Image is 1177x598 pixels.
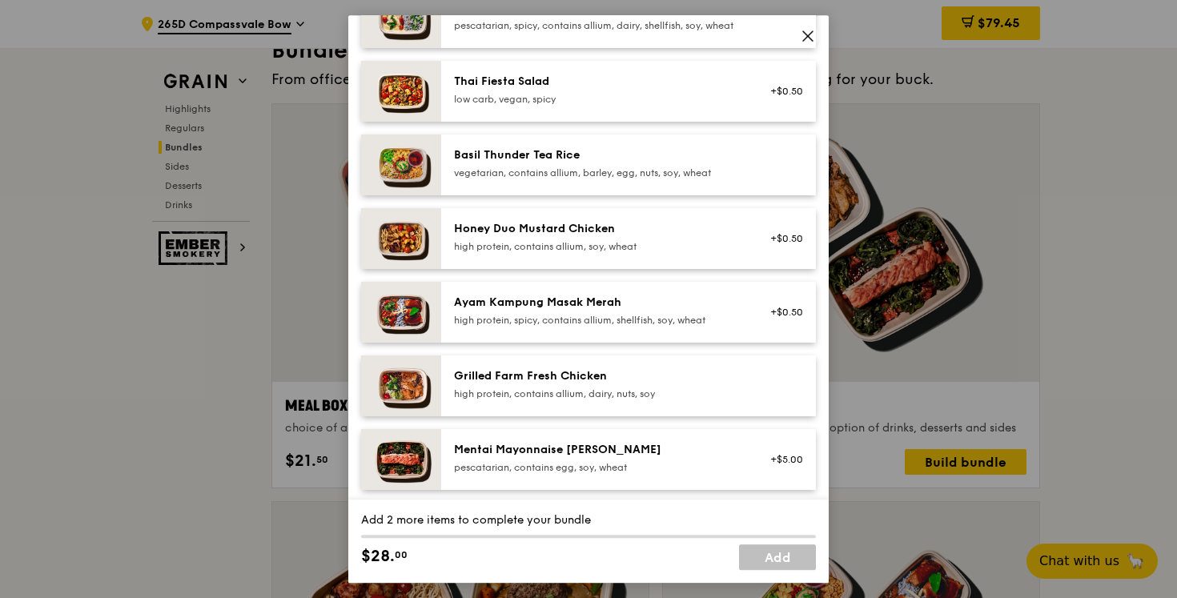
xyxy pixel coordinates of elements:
[361,208,441,269] img: daily_normal_Honey_Duo_Mustard_Chicken__Horizontal_.jpg
[454,19,741,32] div: pescatarian, spicy, contains allium, dairy, shellfish, soy, wheat
[395,548,408,561] span: 00
[454,461,741,474] div: pescatarian, contains egg, soy, wheat
[361,512,816,528] div: Add 2 more items to complete your bundle
[454,387,741,400] div: high protein, contains allium, dairy, nuts, soy
[454,442,741,458] div: Mentai Mayonnaise [PERSON_NAME]
[761,453,803,466] div: +$5.00
[361,282,441,343] img: daily_normal_Ayam_Kampung_Masak_Merah_Horizontal_.jpg
[361,544,395,568] span: $28.
[454,368,741,384] div: Grilled Farm Fresh Chicken
[454,314,741,327] div: high protein, spicy, contains allium, shellfish, soy, wheat
[761,306,803,319] div: +$0.50
[361,355,441,416] img: daily_normal_HORZ-Grilled-Farm-Fresh-Chicken.jpg
[454,221,741,237] div: Honey Duo Mustard Chicken
[361,61,441,122] img: daily_normal_Thai_Fiesta_Salad__Horizontal_.jpg
[761,232,803,245] div: +$0.50
[454,74,741,90] div: Thai Fiesta Salad
[454,93,741,106] div: low carb, vegan, spicy
[739,544,816,570] a: Add
[454,295,741,311] div: Ayam Kampung Masak Merah
[761,85,803,98] div: +$0.50
[361,429,441,490] img: daily_normal_Mentai-Mayonnaise-Aburi-Salmon-HORZ.jpg
[361,134,441,195] img: daily_normal_HORZ-Basil-Thunder-Tea-Rice.jpg
[454,167,741,179] div: vegetarian, contains allium, barley, egg, nuts, soy, wheat
[454,240,741,253] div: high protein, contains allium, soy, wheat
[454,147,741,163] div: Basil Thunder Tea Rice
